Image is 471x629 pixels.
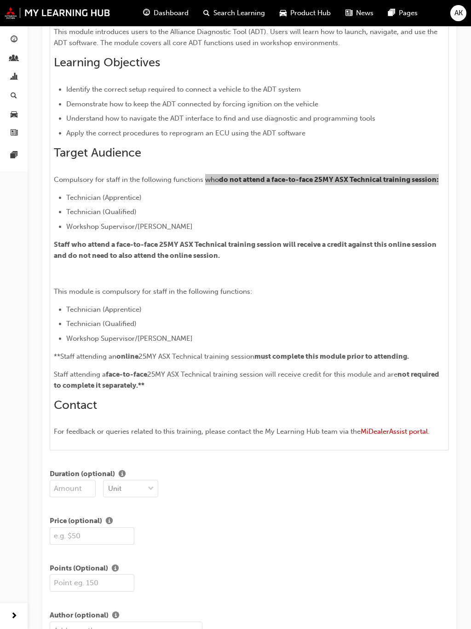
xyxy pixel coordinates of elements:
span: Author (optional) [50,610,109,622]
span: next-icon [11,611,17,622]
span: . [428,427,430,436]
span: This module is compulsory for staff in the following functions: [54,287,252,296]
span: pages-icon [388,7,395,19]
input: Amount [50,480,96,497]
span: news-icon [11,129,17,138]
span: Dashboard [154,8,189,18]
a: car-iconProduct Hub [272,4,338,23]
span: Technician (Apprentice) [66,193,142,202]
span: Duration (optional) [50,469,115,480]
a: search-iconSearch Learning [196,4,272,23]
span: News [356,8,373,18]
span: do not attend a face-to-face 25MY ASX Technical training session: [219,175,439,184]
span: car-icon [280,7,287,19]
span: info-icon [112,612,119,620]
span: chart-icon [11,73,17,82]
span: guage-icon [11,36,17,44]
span: info-icon [112,565,119,573]
span: Points (Optional) [50,563,108,575]
button: Show info [109,610,123,622]
span: Demonstrate how to keep the ADT connected by forcing ignition on the vehicle [66,100,318,108]
div: Unit [108,483,121,494]
span: For feedback or queries related to this training, please contact the My Learning Hub team via the [54,427,361,436]
a: MiDealerAssist portal [361,427,428,436]
span: Learning Objectives [54,55,160,70]
span: search-icon [11,92,17,100]
img: mmal [5,7,110,19]
span: news-icon [345,7,352,19]
a: guage-iconDashboard [136,4,196,23]
span: **Staff attending an [54,352,116,361]
span: info-icon [106,518,113,526]
span: AK [454,8,463,18]
span: Identify the correct setup required to connect a vehicle to the ADT system [66,85,301,93]
a: news-iconNews [338,4,381,23]
span: info-icon [119,471,126,479]
span: Workshop Supervisor/[PERSON_NAME] [66,334,193,343]
span: face-to-face [106,370,147,379]
span: guage-icon [143,7,150,19]
span: Understand how to navigate the ADT interface to find and use diagnostic and programming tools [66,114,375,122]
span: pages-icon [11,151,17,160]
span: search-icon [203,7,210,19]
span: Technician (Apprentice) [66,305,142,314]
span: car-icon [11,111,17,119]
a: pages-iconPages [381,4,425,23]
span: Technician (Qualified) [66,208,137,216]
span: not required to complete it separately.** [54,370,441,390]
input: Point eg. 150 [50,574,134,592]
span: Search Learning [213,8,265,18]
span: Apply the correct procedures to reprogram an ECU using the ADT software [66,129,305,137]
span: Workshop Supervisor/[PERSON_NAME] [66,222,193,231]
span: down-icon [148,483,154,495]
span: Target Audience [54,146,141,160]
span: This module introduces users to the Alliance Diagnostic Tool (ADT). Users will learn how to launc... [54,28,439,47]
span: 25MY ASX Technical training session [138,352,254,361]
button: Show info [108,563,122,575]
button: Show info [115,469,129,480]
span: Product Hub [290,8,331,18]
button: AK [450,5,466,21]
span: 25MY ASX Technical training session will receive credit for this module and are [147,370,397,379]
button: Show info [102,516,116,527]
span: people-icon [11,55,17,63]
span: Technician (Qualified) [66,320,137,328]
span: Contact [54,398,97,412]
span: online [116,352,138,361]
span: must complete this module prior to attending. [254,352,409,361]
span: Pages [399,8,418,18]
input: e.g. $50 [50,527,134,545]
span: Compulsory for staff in the following functions who [54,175,219,184]
span: Staff who attend a face-to-face 25MY ASX Technical training session will receive a credit against... [54,240,438,260]
span: Staff attending a [54,370,106,379]
span: Price (optional) [50,516,102,527]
